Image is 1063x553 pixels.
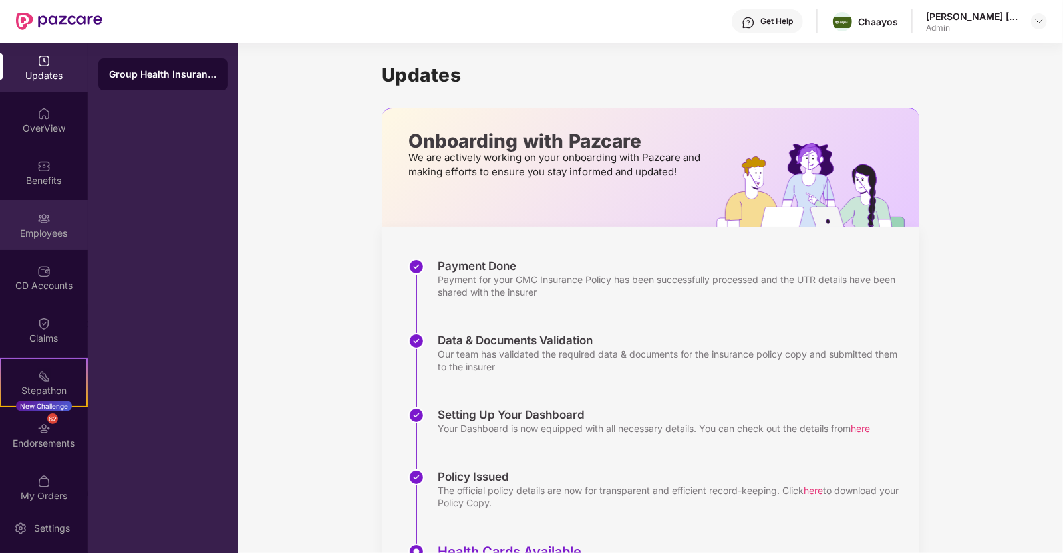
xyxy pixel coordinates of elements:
[926,10,1019,23] div: [PERSON_NAME] [PERSON_NAME]
[37,265,51,278] img: svg+xml;base64,PHN2ZyBpZD0iQ0RfQWNjb3VudHMiIGRhdGEtbmFtZT0iQ0QgQWNjb3VudHMiIHhtbG5zPSJodHRwOi8vd3...
[37,370,51,383] img: svg+xml;base64,PHN2ZyB4bWxucz0iaHR0cDovL3d3dy53My5vcmcvMjAwMC9zdmciIHdpZHRoPSIyMSIgaGVpZ2h0PSIyMC...
[716,143,919,227] img: hrOnboarding
[851,423,870,434] span: here
[37,107,51,120] img: svg+xml;base64,PHN2ZyBpZD0iSG9tZSIgeG1sbnM9Imh0dHA6Ly93d3cudzMub3JnLzIwMDAvc3ZnIiB3aWR0aD0iMjAiIG...
[408,135,704,147] p: Onboarding with Pazcare
[37,422,51,435] img: svg+xml;base64,PHN2ZyBpZD0iRW5kb3JzZW1lbnRzIiB4bWxucz0iaHR0cDovL3d3dy53My5vcmcvMjAwMC9zdmciIHdpZH...
[438,407,870,422] div: Setting Up Your Dashboard
[804,485,823,496] span: here
[37,212,51,225] img: svg+xml;base64,PHN2ZyBpZD0iRW1wbG95ZWVzIiB4bWxucz0iaHR0cDovL3d3dy53My5vcmcvMjAwMC9zdmciIHdpZHRoPS...
[438,422,870,435] div: Your Dashboard is now equipped with all necessary details. You can check out the details from
[926,23,1019,33] div: Admin
[438,259,906,273] div: Payment Done
[408,469,424,485] img: svg+xml;base64,PHN2ZyBpZD0iU3RlcC1Eb25lLTMyeDMyIiB4bWxucz0iaHR0cDovL3d3dy53My5vcmcvMjAwMC9zdmciIH...
[438,273,906,298] div: Payment for your GMC Insurance Policy has been successfully processed and the UTR details have be...
[408,259,424,275] img: svg+xml;base64,PHN2ZyBpZD0iU3RlcC1Eb25lLTMyeDMyIiB4bWxucz0iaHR0cDovL3d3dy53My5vcmcvMjAwMC9zdmciIH...
[760,16,793,27] div: Get Help
[47,413,58,424] div: 62
[1,384,86,397] div: Stepathon
[37,160,51,173] img: svg+xml;base64,PHN2ZyBpZD0iQmVuZWZpdHMiIHhtbG5zPSJodHRwOi8vd3d3LnczLm9yZy8yMDAwL3N2ZyIgd2lkdGg9Ij...
[16,401,72,411] div: New Challenge
[37,317,51,330] img: svg+xml;base64,PHN2ZyBpZD0iQ2xhaW0iIHhtbG5zPSJodHRwOi8vd3d3LnczLm9yZy8yMDAwL3N2ZyIgd2lkdGg9IjIwIi...
[1034,16,1044,27] img: svg+xml;base64,PHN2ZyBpZD0iRHJvcGRvd24tMzJ4MzIiIHhtbG5zPSJodHRwOi8vd3d3LnczLm9yZy8yMDAwL3N2ZyIgd2...
[742,16,755,29] img: svg+xml;base64,PHN2ZyBpZD0iSGVscC0zMngzMiIgeG1sbnM9Imh0dHA6Ly93d3cudzMub3JnLzIwMDAvc3ZnIiB3aWR0aD...
[438,469,906,484] div: Policy Issued
[382,64,919,86] h1: Updates
[438,484,906,509] div: The official policy details are now for transparent and efficient record-keeping. Click to downlo...
[16,13,102,30] img: New Pazcare Logo
[30,522,74,535] div: Settings
[438,348,906,373] div: Our team has validated the required data & documents for the insurance policy copy and submitted ...
[438,333,906,348] div: Data & Documents Validation
[109,68,217,81] div: Group Health Insurance
[408,150,704,179] p: We are actively working on your onboarding with Pazcare and making efforts to ensure you stay inf...
[408,407,424,423] img: svg+xml;base64,PHN2ZyBpZD0iU3RlcC1Eb25lLTMyeDMyIiB4bWxucz0iaHR0cDovL3d3dy53My5vcmcvMjAwMC9zdmciIH...
[37,55,51,68] img: svg+xml;base64,PHN2ZyBpZD0iVXBkYXRlZCIgeG1sbnM9Imh0dHA6Ly93d3cudzMub3JnLzIwMDAvc3ZnIiB3aWR0aD0iMj...
[14,522,27,535] img: svg+xml;base64,PHN2ZyBpZD0iU2V0dGluZy0yMHgyMCIgeG1sbnM9Imh0dHA6Ly93d3cudzMub3JnLzIwMDAvc3ZnIiB3aW...
[858,15,898,28] div: Chaayos
[833,17,852,28] img: chaayos.jpeg
[37,475,51,488] img: svg+xml;base64,PHN2ZyBpZD0iTXlfT3JkZXJzIiBkYXRhLW5hbWU9Ik15IE9yZGVycyIgeG1sbnM9Imh0dHA6Ly93d3cudz...
[408,333,424,349] img: svg+xml;base64,PHN2ZyBpZD0iU3RlcC1Eb25lLTMyeDMyIiB4bWxucz0iaHR0cDovL3d3dy53My5vcmcvMjAwMC9zdmciIH...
